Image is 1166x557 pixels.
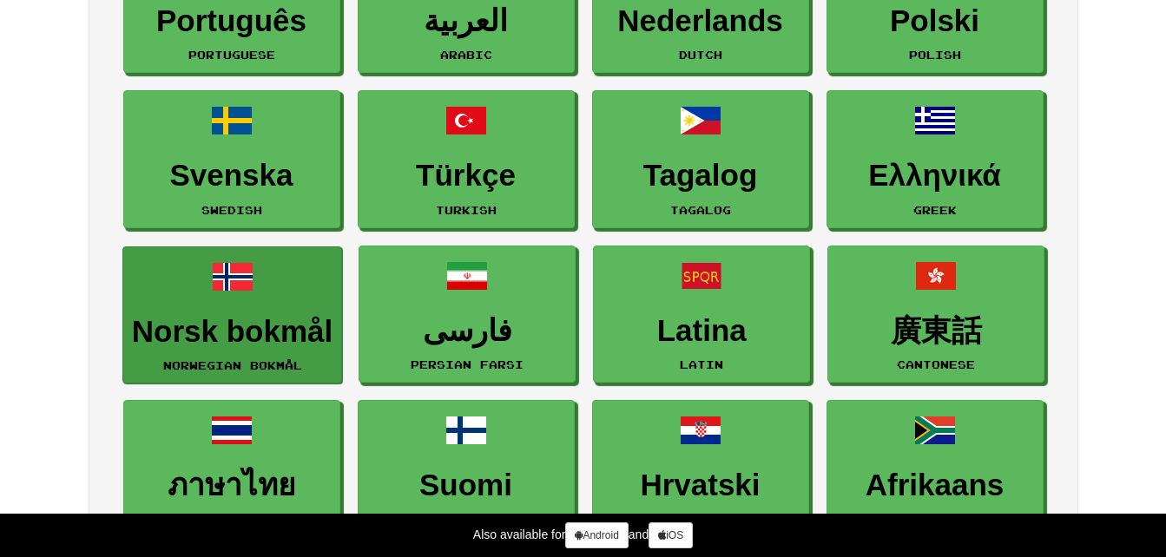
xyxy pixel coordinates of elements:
[123,400,340,538] a: ภาษาไทยThai
[827,246,1044,383] a: 廣東話Cantonese
[368,314,566,348] h3: فارسی
[123,90,340,228] a: SvenskaSwedish
[367,469,565,502] h3: Suomi
[593,246,810,383] a: LatinaLatin
[133,469,331,502] h3: ภาษาไทย
[188,49,275,61] small: Portuguese
[602,469,800,502] h3: Hrvatski
[201,204,262,216] small: Swedish
[827,90,1044,228] a: ΕλληνικάGreek
[913,204,957,216] small: Greek
[163,359,302,371] small: Norwegian Bokmål
[367,4,565,38] h3: العربية
[679,49,722,61] small: Dutch
[909,49,961,61] small: Polish
[649,522,693,548] a: iOS
[440,49,492,61] small: Arabic
[602,4,800,38] h3: Nederlands
[680,358,723,370] small: Latin
[133,159,331,193] h3: Svenska
[359,246,576,383] a: فارسیPersian Farsi
[358,400,575,538] a: SuomiFinnish
[122,246,342,384] a: Norsk bokmålNorwegian Bokmål
[836,469,1034,502] h3: Afrikaans
[358,90,575,228] a: TürkçeTurkish
[602,159,800,193] h3: Tagalog
[411,358,524,370] small: Persian Farsi
[603,314,800,348] h3: Latina
[133,4,331,38] h3: Português
[897,358,975,370] small: Cantonese
[436,204,497,216] small: Turkish
[592,90,809,228] a: TagalogTagalog
[565,522,628,548] a: Android
[837,314,1035,348] h3: 廣東話
[836,159,1034,193] h3: Ελληνικά
[132,315,333,349] h3: Norsk bokmål
[836,4,1034,38] h3: Polski
[827,400,1044,538] a: AfrikaansAfrikaans
[592,400,809,538] a: HrvatskiCroatian
[367,159,565,193] h3: Türkçe
[670,204,731,216] small: Tagalog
